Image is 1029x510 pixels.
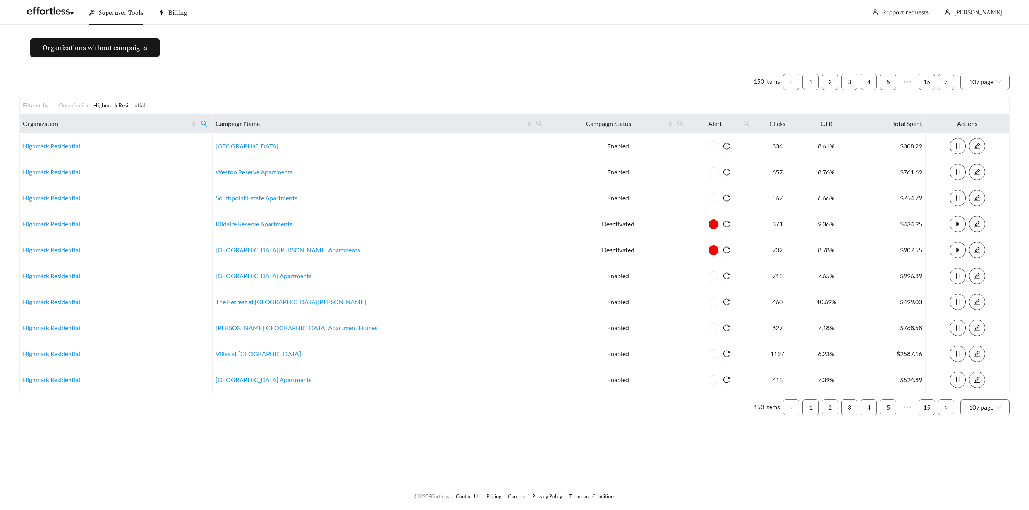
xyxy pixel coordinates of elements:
a: [GEOGRAPHIC_DATA] Apartments [216,376,312,383]
span: pause [950,195,965,202]
a: edit [969,220,985,227]
span: reload [718,246,735,253]
a: edit [969,376,985,383]
th: CTR [800,114,853,133]
a: The Retreat at [GEOGRAPHIC_DATA][PERSON_NAME] [216,298,366,305]
span: search [677,120,684,127]
td: 657 [755,159,800,185]
td: 1197 [755,341,800,367]
a: 4 [861,74,876,90]
li: 4 [861,74,877,90]
span: ••• [899,74,916,90]
a: Terms and Conditions [569,493,616,500]
a: Highmark Residential [23,220,80,227]
span: reload [718,195,735,202]
td: 413 [755,367,800,393]
li: 1 [802,74,819,90]
td: Enabled [548,133,689,159]
li: 150 items [754,399,780,415]
td: 460 [755,289,800,315]
a: Careers [508,493,526,500]
button: reload [718,294,735,310]
span: edit [969,350,985,357]
a: edit [969,246,985,253]
button: caret-right [950,216,966,232]
td: 7.65% [800,263,853,289]
td: Enabled [548,263,689,289]
td: 8.76% [800,159,853,185]
button: pause [950,294,966,310]
li: 5 [880,399,896,415]
span: edit [969,324,985,331]
button: edit [969,164,985,180]
button: reload [718,372,735,388]
span: search [743,120,750,127]
a: edit [969,168,985,176]
span: Billing [168,9,187,17]
span: Organization [23,119,190,128]
button: reload [718,190,735,206]
a: Villas at [GEOGRAPHIC_DATA] [216,350,301,357]
a: [GEOGRAPHIC_DATA] [216,142,278,150]
button: pause [950,346,966,362]
a: Pricing [486,493,502,500]
button: pause [950,320,966,336]
span: pause [950,350,965,357]
div: Page Size [960,74,1010,90]
span: search [674,117,687,130]
a: edit [969,194,985,202]
button: reload [718,216,735,232]
li: Next 5 Pages [899,399,916,415]
span: pause [950,169,965,176]
span: left [789,405,794,410]
td: 7.18% [800,315,853,341]
a: Highmark Residential [23,142,80,150]
button: caret-right [950,242,966,258]
span: reload [718,143,735,150]
td: 371 [755,211,800,237]
button: right [938,399,954,415]
button: edit [969,216,985,232]
span: ••• [899,399,916,415]
th: Total Spent [853,114,926,133]
a: 4 [861,400,876,415]
a: 3 [842,74,857,90]
span: right [944,80,948,84]
span: edit [969,221,985,227]
a: Highmark Residential [23,272,80,279]
td: Enabled [548,367,689,393]
button: edit [969,346,985,362]
span: caret-right [950,246,965,253]
li: 3 [841,74,857,90]
button: pause [950,190,966,206]
a: Highmark Residential [23,246,80,253]
td: Deactivated [548,237,689,263]
span: reload [718,272,735,279]
a: [GEOGRAPHIC_DATA][PERSON_NAME] Apartments [216,246,360,253]
td: $996.89 [853,263,926,289]
span: edit [969,143,985,150]
span: [PERSON_NAME] [954,9,1002,16]
a: Contact Us [456,493,480,500]
button: edit [969,242,985,258]
li: Next 5 Pages [899,74,916,90]
li: 15 [919,399,935,415]
td: $308.29 [853,133,926,159]
span: edit [969,246,985,253]
li: Previous Page [783,399,799,415]
td: 10.69% [800,289,853,315]
td: Enabled [548,185,689,211]
span: pause [950,324,965,331]
a: [GEOGRAPHIC_DATA] Apartments [216,272,312,279]
button: reload [718,138,735,154]
td: $434.95 [853,211,926,237]
a: 2 [822,400,838,415]
li: 15 [919,74,935,90]
td: Deactivated [548,211,689,237]
button: edit [969,372,985,388]
td: Enabled [548,315,689,341]
span: search [201,120,208,127]
a: Highmark Residential [23,194,80,202]
td: 334 [755,133,800,159]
